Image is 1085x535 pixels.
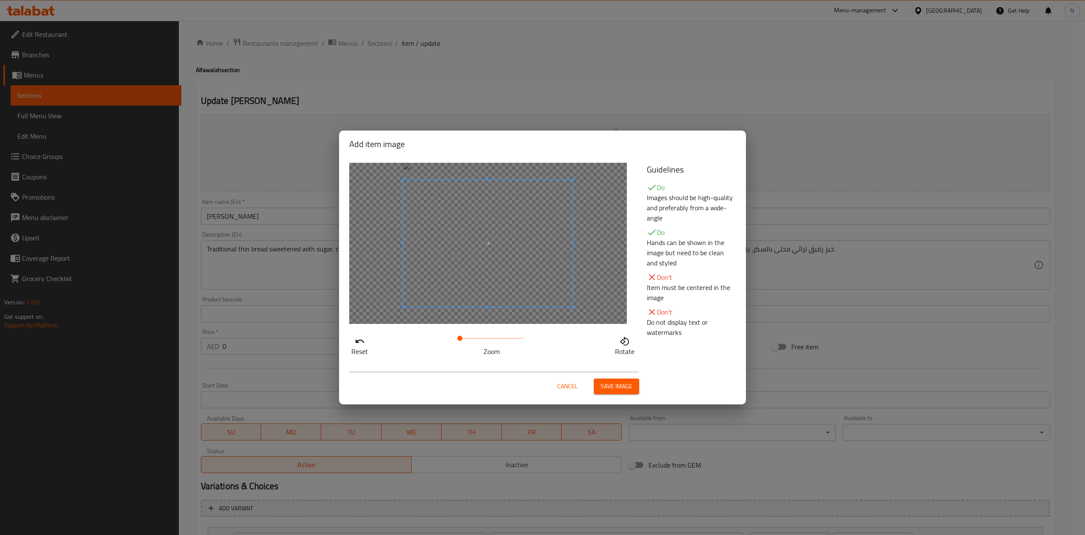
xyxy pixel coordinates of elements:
[647,192,736,223] p: Images should be high-quality and preferably from a wide-angle
[594,379,639,394] button: Save image
[351,346,368,357] p: Reset
[647,237,736,268] p: Hands can be shown in the image but need to be clean and styled
[557,381,578,392] span: Cancel
[615,346,634,357] p: Rotate
[647,272,736,282] p: Don't
[601,381,632,392] span: Save image
[349,137,736,151] h2: Add item image
[349,334,370,355] button: Reset
[460,346,523,357] p: Zoom
[613,334,637,355] button: Rotate
[647,227,736,237] p: Do
[647,182,736,192] p: Do
[554,379,581,394] button: Cancel
[647,282,736,303] p: Item must be centered in the image
[647,317,736,337] p: Do not display text or watermarks
[647,307,736,317] p: Don't
[647,163,736,176] h5: Guidelines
